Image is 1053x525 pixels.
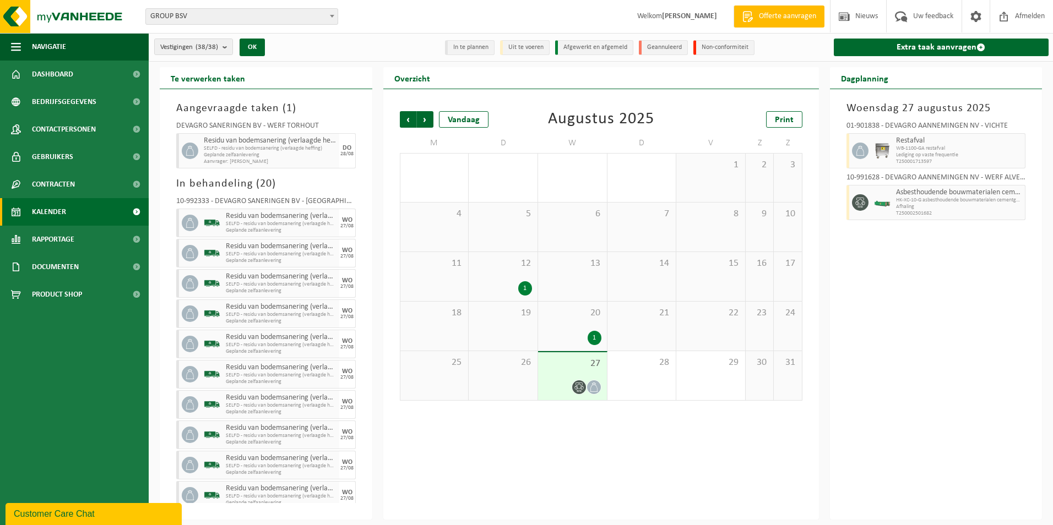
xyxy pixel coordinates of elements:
[226,469,336,476] span: Geplande zelfaanlevering
[874,143,891,159] img: WB-1100-GAL-GY-02
[204,215,220,231] img: BL-SO-LV
[226,409,336,415] span: Geplande zelfaanlevering
[775,116,794,124] span: Print
[766,111,802,128] a: Print
[751,307,768,319] span: 23
[226,493,336,500] span: SELFD - residu van bodemsanering (verlaagde heffing)
[342,368,352,375] div: WO
[226,318,336,325] span: Geplande zelfaanlevering
[32,116,96,143] span: Contactpersonen
[774,133,802,153] td: Z
[32,281,82,308] span: Product Shop
[544,307,601,319] span: 20
[176,122,356,133] div: DEVAGRO SANERINGEN BV - WERF TORHOUT
[226,251,336,258] span: SELFD - residu van bodemsanering (verlaagde heffing)
[342,308,352,314] div: WO
[226,242,336,251] span: Residu van bodemsanering (verlaagde heffing)
[682,258,740,270] span: 15
[226,281,336,288] span: SELFD - residu van bodemsanering (verlaagde heffing)
[896,204,1023,210] span: Afhaling
[226,433,336,439] span: SELFD - residu van bodemsanering (verlaagde heffing)
[340,254,354,259] div: 27/08
[32,143,73,171] span: Gebruikers
[32,198,66,226] span: Kalender
[613,208,671,220] span: 7
[445,40,495,55] li: In te plannen
[340,435,354,441] div: 27/08
[613,357,671,369] span: 28
[406,307,463,319] span: 18
[474,357,532,369] span: 26
[474,208,532,220] span: 5
[204,457,220,473] img: BL-SO-LV
[342,489,352,496] div: WO
[342,277,352,284] div: WO
[226,258,336,264] span: Geplande zelfaanlevering
[500,40,550,55] li: Uit te voeren
[682,159,740,171] span: 1
[340,151,354,157] div: 28/08
[682,307,740,319] span: 22
[176,198,356,209] div: 10-992333 - DEVAGRO SANERINGEN BV - [GEOGRAPHIC_DATA] [GEOGRAPHIC_DATA] - [GEOGRAPHIC_DATA]
[751,258,768,270] span: 16
[340,344,354,350] div: 27/08
[830,67,899,89] h2: Dagplanning
[439,111,488,128] div: Vandaag
[226,212,336,221] span: Residu van bodemsanering (verlaagde heffing)
[204,145,336,152] span: SELFD - residu van bodemsanering (verlaagde heffing)
[226,342,336,348] span: SELFD - residu van bodemsanering (verlaagde heffing)
[896,210,1023,217] span: T250002501682
[406,357,463,369] span: 25
[226,288,336,294] span: Geplande zelfaanlevering
[226,348,336,355] span: Geplande zelfaanlevering
[555,40,633,55] li: Afgewerkt en afgemeld
[32,171,75,198] span: Contracten
[226,303,336,311] span: Residu van bodemsanering (verlaagde heffing)
[160,39,218,56] span: Vestigingen
[176,176,356,192] h3: In behandeling ( )
[751,159,768,171] span: 2
[176,100,356,117] h3: Aangevraagde taken ( )
[32,253,79,281] span: Documenten
[240,39,265,56] button: OK
[226,272,336,281] span: Residu van bodemsanering (verlaagde heffing)
[226,500,336,506] span: Geplande zelfaanlevering
[779,159,796,171] span: 3
[474,258,532,270] span: 12
[538,133,607,153] td: W
[340,223,354,229] div: 27/08
[469,133,538,153] td: D
[342,338,352,344] div: WO
[406,208,463,220] span: 4
[226,424,336,433] span: Residu van bodemsanering (verlaagde heffing)
[204,158,336,165] span: Aanvrager: [PERSON_NAME]
[682,357,740,369] span: 29
[340,314,354,320] div: 27/08
[226,379,336,385] span: Geplande zelfaanlevering
[226,484,336,493] span: Residu van bodemsanering (verlaagde heffing)
[204,366,220,382] img: BL-SO-LV
[682,208,740,220] span: 8
[226,393,336,402] span: Residu van bodemsanering (verlaagde heffing)
[896,136,1023,145] span: Restafval
[607,133,677,153] td: D
[204,245,220,261] img: BL-SO-LV
[226,439,336,446] span: Geplande zelfaanlevering
[846,174,1026,185] div: 10-991628 - DEVAGRO AANNEMINGEN NV - WERF ALVERINGEM - ALVERINGEM
[400,133,469,153] td: M
[154,39,233,55] button: Vestigingen(38/38)
[204,336,220,352] img: BL-SO-LV
[544,258,601,270] span: 13
[226,463,336,469] span: SELFD - residu van bodemsanering (verlaagde heffing)
[756,11,819,22] span: Offerte aanvragen
[400,111,416,128] span: Vorige
[226,363,336,372] span: Residu van bodemsanering (verlaagde heffing)
[226,221,336,227] span: SELFD - residu van bodemsanering (verlaagde heffing)
[417,111,433,128] span: Volgende
[226,402,336,409] span: SELFD - residu van bodemsanering (verlaagde heffing)
[588,331,601,345] div: 1
[145,8,338,25] span: GROUP BSV
[751,357,768,369] span: 30
[340,284,354,289] div: 27/08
